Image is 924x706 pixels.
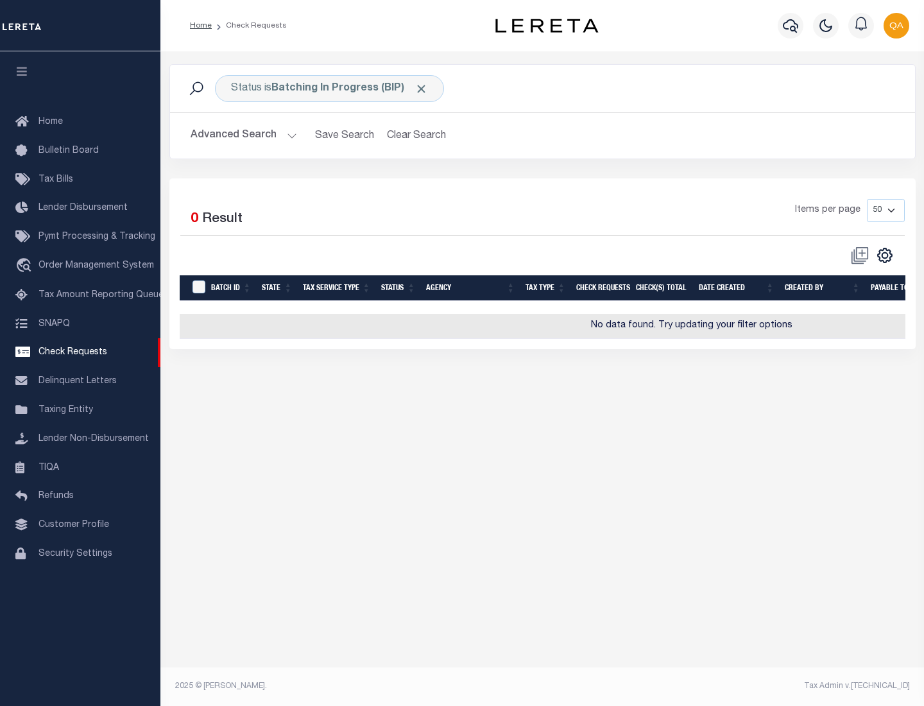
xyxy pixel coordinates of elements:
th: Tax Service Type: activate to sort column ascending [298,275,376,302]
div: Tax Admin v.[TECHNICAL_ID] [552,680,910,692]
span: Refunds [38,492,74,501]
span: 0 [191,212,198,226]
th: Status: activate to sort column ascending [376,275,421,302]
span: Security Settings [38,549,112,558]
img: svg+xml;base64,PHN2ZyB4bWxucz0iaHR0cDovL3d3dy53My5vcmcvMjAwMC9zdmciIHBvaW50ZXItZXZlbnRzPSJub25lIi... [884,13,909,39]
img: logo-dark.svg [495,19,598,33]
span: Pymt Processing & Tracking [38,232,155,241]
th: Batch Id: activate to sort column ascending [206,275,257,302]
th: Check(s) Total [631,275,694,302]
span: Lender Non-Disbursement [38,435,149,443]
span: Home [38,117,63,126]
span: Bulletin Board [38,146,99,155]
th: Check Requests [571,275,631,302]
span: Delinquent Letters [38,377,117,386]
button: Clear Search [382,123,452,148]
span: Tax Amount Reporting Queue [38,291,164,300]
span: SNAPQ [38,319,70,328]
a: Home [190,22,212,30]
b: Batching In Progress (BIP) [271,83,428,94]
th: Date Created: activate to sort column ascending [694,275,780,302]
div: Status is [215,75,444,102]
span: TIQA [38,463,59,472]
span: Items per page [795,203,860,218]
span: Tax Bills [38,175,73,184]
span: Lender Disbursement [38,203,128,212]
th: Created By: activate to sort column ascending [780,275,866,302]
th: Tax Type: activate to sort column ascending [520,275,571,302]
i: travel_explore [15,258,36,275]
button: Advanced Search [191,123,297,148]
div: 2025 © [PERSON_NAME]. [166,680,543,692]
th: Agency: activate to sort column ascending [421,275,520,302]
th: State: activate to sort column ascending [257,275,298,302]
span: Customer Profile [38,521,109,529]
label: Result [202,209,243,230]
span: Check Requests [38,348,107,357]
button: Save Search [307,123,382,148]
span: Order Management System [38,261,154,270]
li: Check Requests [212,20,287,31]
span: Click to Remove [415,82,428,96]
span: Taxing Entity [38,406,93,415]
